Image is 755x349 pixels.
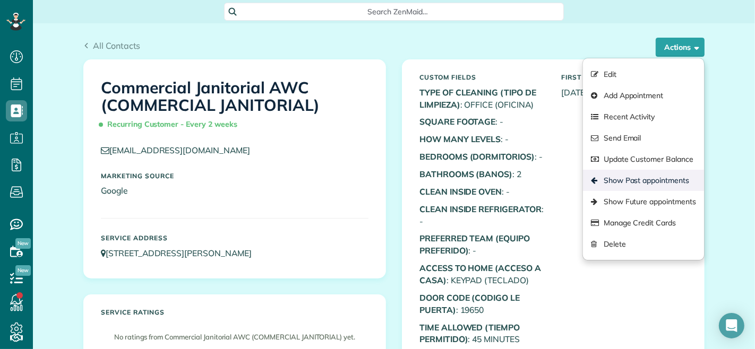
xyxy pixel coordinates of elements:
[419,292,520,315] b: DOOR CODE (CODIGO LE PUERTA)
[93,40,141,51] span: All Contacts
[583,64,704,85] a: Edit
[419,232,545,257] p: : -
[583,233,704,255] a: Delete
[419,116,495,127] b: SQUARE FOOTAGE
[583,85,704,106] a: Add Appointment
[419,322,520,345] b: TIME ALLOWED (TIEMPO PERMITIDO)
[419,168,545,180] p: : 2
[101,248,262,258] a: [STREET_ADDRESS][PERSON_NAME]
[101,79,368,134] h1: Commercial Janitorial AWC (COMMERCIAL JANITORIAL)
[583,106,704,127] a: Recent Activity
[419,151,545,163] p: : -
[101,172,368,179] h5: Marketing Source
[419,263,541,285] b: ACCESS TO HOME (ACCESO A CASA)
[419,292,545,316] p: : 19650
[561,74,687,81] h5: First Serviced On
[561,86,687,99] p: [DATE]
[583,212,704,233] a: Manage Credit Cards
[101,115,242,134] span: Recurring Customer - Every 2 weeks
[419,74,545,81] h5: Custom Fields
[419,86,545,111] p: : OFFICE (OFICINA)
[419,186,502,197] b: CLEAN INSIDE OVEN
[419,151,535,162] b: BEDROOMS (DORMITORIOS)
[419,204,542,214] b: CLEAN INSIDE REFRIGERATOR
[583,149,704,170] a: Update Customer Balance
[419,87,536,110] b: TYPE OF CLEANING (TIPO DE LIMPIEZA)
[101,309,368,316] h5: Service ratings
[419,169,512,179] b: BATHROOMS (BANOS)
[419,134,501,144] b: HOW MANY LEVELS
[419,321,545,346] p: : 45 MINUTES
[583,127,704,149] a: Send Email
[419,262,545,286] p: : KEYPAD (TECLADO)
[719,313,744,338] div: Open Intercom Messenger
[583,191,704,212] a: Show Future appointments
[101,185,368,197] p: Google
[15,238,31,249] span: New
[101,145,260,155] a: [EMAIL_ADDRESS][DOMAIN_NAME]
[419,203,545,228] p: : -
[15,265,31,276] span: New
[101,234,368,241] h5: Service Address
[419,116,545,128] p: : -
[106,332,363,342] p: No ratings from Commercial Janitorial AWC (COMMERCIAL JANITORIAL) yet.
[83,39,141,52] a: All Contacts
[583,170,704,191] a: Show Past appointments
[419,186,545,198] p: : -
[656,38,705,57] button: Actions
[419,233,530,256] b: PREFERRED TEAM (EQUIPO PREFERIDO)
[419,133,545,145] p: : -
